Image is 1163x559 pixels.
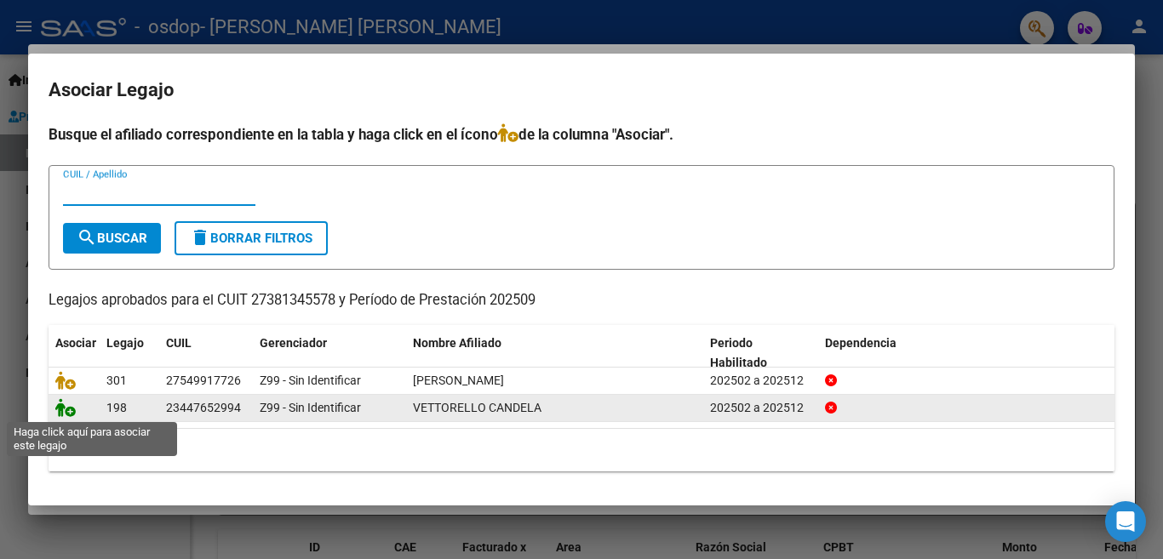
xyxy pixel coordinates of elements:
mat-icon: search [77,227,97,248]
div: 23447652994 [166,398,241,418]
span: Z99 - Sin Identificar [260,374,361,387]
datatable-header-cell: Asociar [49,325,100,381]
datatable-header-cell: Gerenciador [253,325,406,381]
datatable-header-cell: Dependencia [818,325,1115,381]
button: Buscar [63,223,161,254]
span: 301 [106,374,127,387]
datatable-header-cell: CUIL [159,325,253,381]
datatable-header-cell: Legajo [100,325,159,381]
h2: Asociar Legajo [49,74,1114,106]
div: 202502 a 202512 [710,371,811,391]
span: CUIL [166,336,192,350]
span: Nombre Afiliado [413,336,501,350]
div: 2 registros [49,429,1114,471]
span: 198 [106,401,127,414]
span: Borrar Filtros [190,231,312,246]
span: Asociar [55,336,96,350]
datatable-header-cell: Nombre Afiliado [406,325,703,381]
div: 27549917726 [166,371,241,391]
span: Z99 - Sin Identificar [260,401,361,414]
button: Borrar Filtros [175,221,328,255]
span: Gerenciador [260,336,327,350]
span: Buscar [77,231,147,246]
span: Dependencia [825,336,897,350]
datatable-header-cell: Periodo Habilitado [703,325,818,381]
p: Legajos aprobados para el CUIT 27381345578 y Período de Prestación 202509 [49,290,1114,311]
mat-icon: delete [190,227,210,248]
span: BARRILE FAUSTINA [413,374,504,387]
span: Periodo Habilitado [710,336,767,369]
h4: Busque el afiliado correspondiente en la tabla y haga click en el ícono de la columna "Asociar". [49,123,1114,145]
span: VETTORELLO CANDELA [413,401,541,414]
div: 202502 a 202512 [710,398,811,418]
span: Legajo [106,336,144,350]
div: Open Intercom Messenger [1105,501,1146,542]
